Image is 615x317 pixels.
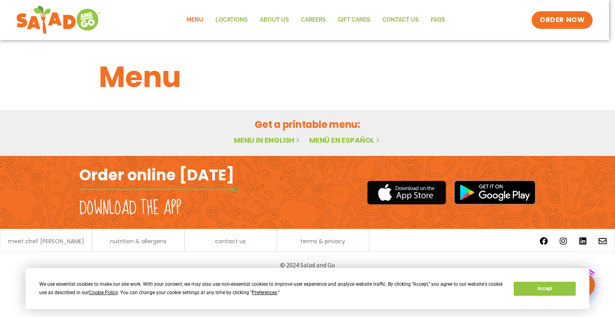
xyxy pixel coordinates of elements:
[99,117,516,131] h2: Get a printable menu:
[514,282,575,296] button: Accept
[254,11,295,29] a: About Us
[540,15,585,25] span: ORDER NOW
[234,135,301,145] a: Menu in English
[332,11,376,29] a: GIFT CARDS
[79,197,181,220] h2: Download the app
[295,11,332,29] a: Careers
[83,260,532,271] p: © 2024 Salad and Go
[26,268,589,309] div: Cookie Consent Prompt
[252,290,277,295] span: Preferences
[99,55,516,99] h1: Menu
[39,280,504,297] div: We use essential cookies to make our site work. With your consent, we may also use non-essential ...
[8,238,84,244] a: meet chef [PERSON_NAME]
[532,11,593,29] a: ORDER NOW
[425,11,451,29] a: FAQs
[454,180,536,204] img: google_play
[209,11,254,29] a: Locations
[367,180,446,206] img: appstore
[181,11,209,29] a: Menu
[16,4,100,36] img: new-SAG-logo-768×292
[79,165,234,185] h2: Order online [DATE]
[181,11,451,29] nav: Menu
[79,187,239,192] img: fork
[89,290,118,295] span: Cookie Policy
[215,238,246,244] a: contact us
[309,135,381,145] a: Menú en español
[110,238,167,244] a: nutrition & allergens
[300,238,345,244] a: terms & privacy
[376,11,425,29] a: Contact Us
